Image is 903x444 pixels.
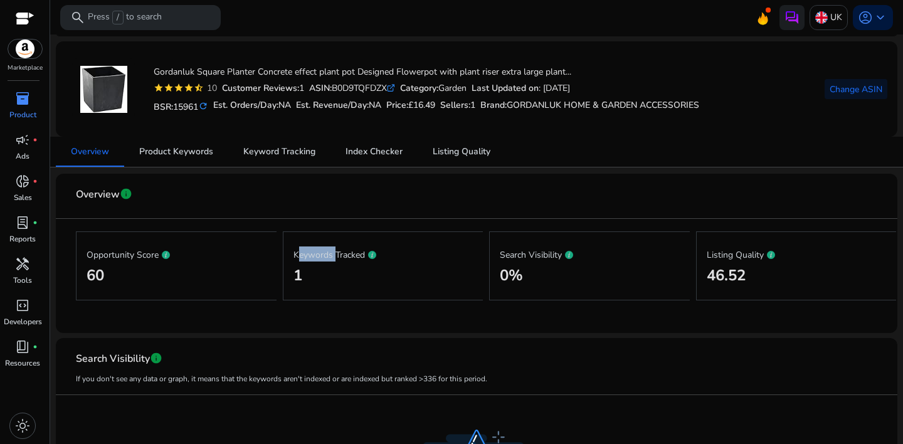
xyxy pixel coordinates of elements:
span: search [70,10,85,25]
div: 1 [222,82,304,95]
p: Ads [16,151,29,162]
mat-icon: refresh [198,100,208,112]
span: keyboard_arrow_down [873,10,888,25]
span: light_mode [15,418,30,433]
p: Keywords Tracked [293,246,473,262]
h5: : [480,100,699,111]
span: fiber_manual_record [33,179,38,184]
mat-icon: star [154,83,164,93]
span: campaign [15,132,30,147]
b: Customer Reviews: [222,82,299,94]
div: B0D9TQFDZX [309,82,395,95]
span: Brand [480,99,505,111]
span: NA [369,99,381,111]
h5: Price: [386,100,435,111]
p: Press to search [88,11,162,24]
span: code_blocks [15,298,30,313]
mat-icon: star [174,83,184,93]
span: info [120,188,132,200]
span: fiber_manual_record [33,220,38,225]
div: Garden [400,82,467,95]
span: Overview [76,184,120,206]
span: Change ASIN [830,83,882,96]
mat-icon: star [164,83,174,93]
span: fiber_manual_record [33,137,38,142]
p: Search Visibility [500,246,680,262]
img: amazon.svg [8,40,42,58]
h2: 46.52 [707,267,887,285]
p: Opportunity Score [87,246,267,262]
span: Listing Quality [433,147,490,156]
p: Product [9,109,36,120]
mat-icon: star [184,83,194,93]
span: Search Visibility [76,348,150,370]
p: Sales [14,192,32,203]
p: Developers [4,316,42,327]
div: : [DATE] [472,82,570,95]
span: lab_profile [15,215,30,230]
p: UK [830,6,842,28]
span: 15961 [173,101,198,113]
p: Resources [5,357,40,369]
span: £16.49 [408,99,435,111]
h2: 0% [500,267,680,285]
p: Tools [13,275,32,286]
img: uk.svg [815,11,828,24]
span: info [150,352,162,364]
span: handyman [15,256,30,272]
h5: Est. Revenue/Day: [296,100,381,111]
h4: Gordanluk Square Planter Concrete effect plant pot Designed Flowerpot with plant riser extra larg... [154,67,699,78]
span: account_circle [858,10,873,25]
p: Reports [9,233,36,245]
span: donut_small [15,174,30,189]
span: GORDANLUK HOME & GARDEN ACCESSORIES [507,99,699,111]
h5: Est. Orders/Day: [213,100,291,111]
span: Index Checker [346,147,403,156]
span: inventory_2 [15,91,30,106]
span: 1 [470,99,475,111]
mat-card-subtitle: If you don't see any data or graph, it means that the keywords aren't indexed or are indexed but ... [76,373,487,385]
span: Keyword Tracking [243,147,315,156]
span: book_4 [15,339,30,354]
button: Change ASIN [825,79,887,99]
h5: Sellers: [440,100,475,111]
b: Last Updated on [472,82,539,94]
p: Marketplace [8,63,43,73]
p: Listing Quality [707,246,887,262]
h2: 60 [87,267,267,285]
b: Category: [400,82,438,94]
div: 10 [204,82,217,95]
span: Product Keywords [139,147,213,156]
h5: BSR: [154,99,208,113]
span: fiber_manual_record [33,344,38,349]
b: ASIN: [309,82,332,94]
span: / [112,11,124,24]
span: NA [278,99,291,111]
h2: 1 [293,267,473,285]
mat-icon: star_half [194,83,204,93]
span: Overview [71,147,109,156]
img: 31tkhyb8XpL._AC_US100_.jpg [80,66,127,113]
